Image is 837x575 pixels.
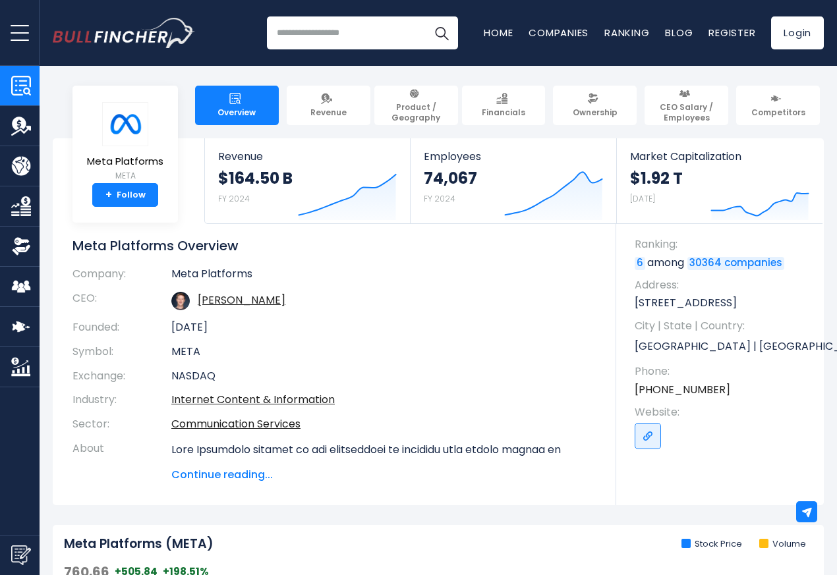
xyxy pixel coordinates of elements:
th: Industry: [72,388,171,412]
img: Bullfincher logo [53,18,195,48]
a: Go to link [635,423,661,449]
span: Phone: [635,364,811,379]
span: Market Capitalization [630,150,809,163]
a: Market Capitalization $1.92 T [DATE] [617,138,823,223]
a: Revenue [287,86,370,125]
strong: $164.50 B [218,168,293,188]
span: Continue reading... [171,467,596,483]
th: Founded: [72,315,171,340]
small: FY 2024 [424,193,455,204]
span: Competitors [751,107,805,118]
a: Ranking [604,26,649,40]
th: CEO: [72,287,171,315]
strong: + [105,189,112,201]
strong: $1.92 T [630,168,683,188]
a: Employees 74,067 FY 2024 [411,138,616,223]
a: Blog [665,26,693,40]
span: Overview [217,107,256,118]
span: City | State | Country: [635,319,811,333]
small: FY 2024 [218,193,250,204]
span: Employees [424,150,602,163]
a: Financials [462,86,546,125]
span: Revenue [218,150,397,163]
a: Product / Geography [374,86,458,125]
span: Revenue [310,107,347,118]
span: CEO Salary / Employees [650,102,722,123]
th: About [72,437,171,483]
th: Exchange: [72,364,171,389]
small: META [87,170,163,182]
th: Sector: [72,412,171,437]
img: Ownership [11,236,31,256]
span: Financials [482,107,525,118]
span: Website: [635,405,811,420]
a: Go to homepage [53,18,194,48]
p: among [635,256,811,270]
li: Volume [759,539,806,550]
a: CEO Salary / Employees [645,86,728,125]
td: META [171,340,596,364]
img: mark-zuckerberg.jpg [171,292,190,310]
li: Stock Price [681,539,742,550]
a: Home [484,26,513,40]
a: 6 [635,257,645,270]
a: Competitors [736,86,820,125]
td: Meta Platforms [171,267,596,287]
a: Communication Services [171,416,301,431]
h1: Meta Platforms Overview [72,237,596,254]
button: Search [425,16,458,49]
a: Meta Platforms META [86,101,164,184]
th: Symbol: [72,340,171,364]
strong: 74,067 [424,168,477,188]
a: Ownership [553,86,637,125]
a: Revenue $164.50 B FY 2024 [205,138,410,223]
a: Overview [195,86,279,125]
td: [DATE] [171,315,596,340]
span: Ranking: [635,237,811,252]
h2: Meta Platforms (META) [64,536,214,553]
p: [GEOGRAPHIC_DATA] | [GEOGRAPHIC_DATA] | US [635,337,811,356]
td: NASDAQ [171,364,596,389]
span: Product / Geography [380,102,452,123]
span: Ownership [573,107,618,118]
span: Address: [635,278,811,292]
a: ceo [198,292,285,308]
a: [PHONE_NUMBER] [635,383,730,397]
a: Register [708,26,755,40]
a: Companies [529,26,589,40]
a: +Follow [92,183,158,207]
th: Company: [72,267,171,287]
a: 30364 companies [687,257,784,270]
p: [STREET_ADDRESS] [635,296,811,310]
a: Internet Content & Information [171,392,335,407]
a: Login [771,16,824,49]
small: [DATE] [630,193,655,204]
span: Meta Platforms [87,156,163,167]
